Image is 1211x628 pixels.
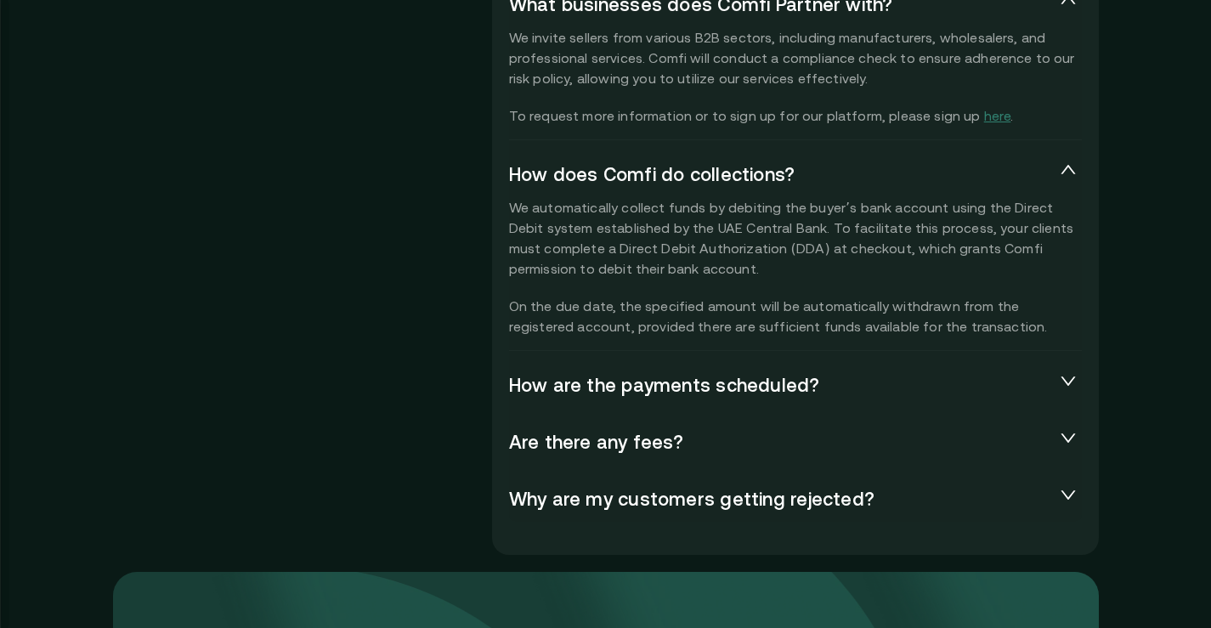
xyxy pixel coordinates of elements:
[509,197,1082,337] p: We automatically collect funds by debiting the buyer’s bank account using the Direct Debit system...
[509,431,1055,455] span: Are there any fees?
[509,478,1082,522] div: Why are my customers getting rejected?
[984,108,1011,123] a: here
[509,364,1082,408] div: How are the payments scheduled?
[1060,372,1077,389] span: collapsed
[509,163,1055,187] span: How does Comfi do collections?
[1060,161,1077,178] span: expanded
[509,153,1082,197] div: How does Comfi do collections?
[509,488,1055,512] span: Why are my customers getting rejected?
[509,421,1082,465] div: Are there any fees?
[1060,486,1077,503] span: collapsed
[509,374,1055,398] span: How are the payments scheduled?
[1060,429,1077,446] span: collapsed
[509,27,1082,126] p: We invite sellers from various B2B sectors, including manufacturers, wholesalers, and professiona...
